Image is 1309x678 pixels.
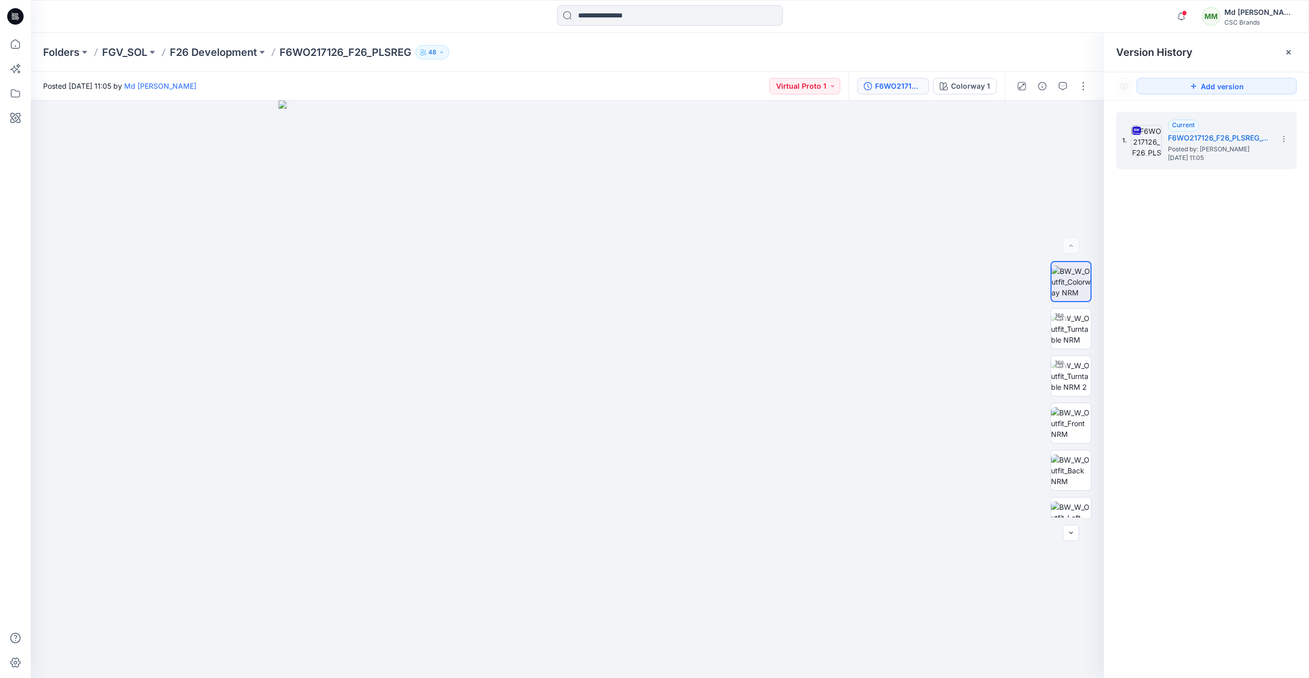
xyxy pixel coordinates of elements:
[1168,154,1271,162] span: [DATE] 11:05
[1224,18,1296,26] div: CSC Brands
[1122,136,1127,145] span: 1.
[1284,48,1293,56] button: Close
[1116,46,1193,58] span: Version History
[124,82,196,90] a: Md [PERSON_NAME]
[1051,502,1091,534] img: BW_W_Outfit_Left NRM
[43,45,80,59] a: Folders
[875,81,922,92] div: F6WO217126_F26_PLSREG_VP1
[280,45,411,59] p: F6WO217126_F26_PLSREG
[1034,78,1050,94] button: Details
[933,78,997,94] button: Colorway 1
[428,47,437,58] p: 48
[1116,78,1133,94] button: Show Hidden Versions
[1131,125,1162,156] img: F6WO217126_F26_PLSREG_VP1
[102,45,147,59] a: FGV_SOL
[1137,78,1297,94] button: Add version
[1052,266,1090,298] img: BW_W_Outfit_Colorway NRM
[1202,7,1220,26] div: MM
[1051,360,1091,392] img: BW_W_Outfit_Turntable NRM 2
[1168,144,1271,154] span: Posted by: Md Mawdud
[1224,6,1296,18] div: Md [PERSON_NAME]
[415,45,449,59] button: 48
[1172,121,1195,129] span: Current
[1168,132,1271,144] h5: F6WO217126_F26_PLSREG_VP1
[951,81,990,92] div: Colorway 1
[43,81,196,91] span: Posted [DATE] 11:05 by
[279,101,856,678] img: eyJhbGciOiJIUzI1NiIsImtpZCI6IjAiLCJzbHQiOiJzZXMiLCJ0eXAiOiJKV1QifQ.eyJkYXRhIjp7InR5cGUiOiJzdG9yYW...
[170,45,257,59] a: F26 Development
[1051,313,1091,345] img: BW_W_Outfit_Turntable NRM
[857,78,929,94] button: F6WO217126_F26_PLSREG_VP1
[1051,407,1091,440] img: BW_W_Outfit_Front NRM
[1051,454,1091,487] img: BW_W_Outfit_Back NRM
